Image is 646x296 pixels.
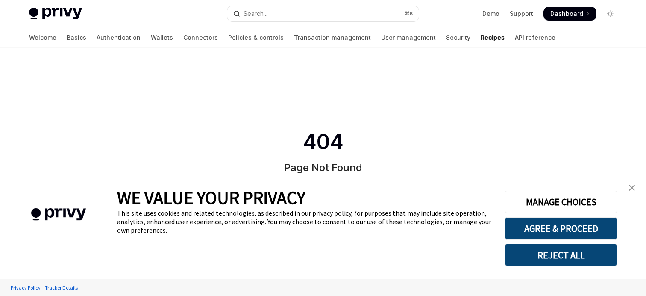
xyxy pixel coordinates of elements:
[43,280,80,295] a: Tracker Details
[29,27,56,48] a: Welcome
[97,27,141,48] a: Authentication
[117,186,305,209] span: WE VALUE YOUR PRIVACY
[510,9,533,18] a: Support
[301,130,345,154] span: 404
[227,6,419,21] button: Open search
[543,7,596,21] a: Dashboard
[505,191,617,213] button: MANAGE CHOICES
[294,27,371,48] a: Transaction management
[9,280,43,295] a: Privacy Policy
[29,8,82,20] img: light logo
[481,27,505,48] a: Recipes
[405,10,414,17] span: ⌘ K
[505,217,617,240] button: AGREE & PROCEED
[284,161,362,175] h1: Page Not Found
[244,9,267,19] div: Search...
[228,27,284,48] a: Policies & controls
[482,9,499,18] a: Demo
[117,209,492,234] div: This site uses cookies and related technologies, as described in our privacy policy, for purposes...
[550,9,583,18] span: Dashboard
[603,7,617,21] button: Toggle dark mode
[629,185,635,191] img: close banner
[505,244,617,266] button: REJECT ALL
[183,27,218,48] a: Connectors
[67,27,86,48] a: Basics
[515,27,555,48] a: API reference
[151,27,173,48] a: Wallets
[13,196,104,233] img: company logo
[446,27,470,48] a: Security
[381,27,436,48] a: User management
[623,179,640,196] a: close banner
